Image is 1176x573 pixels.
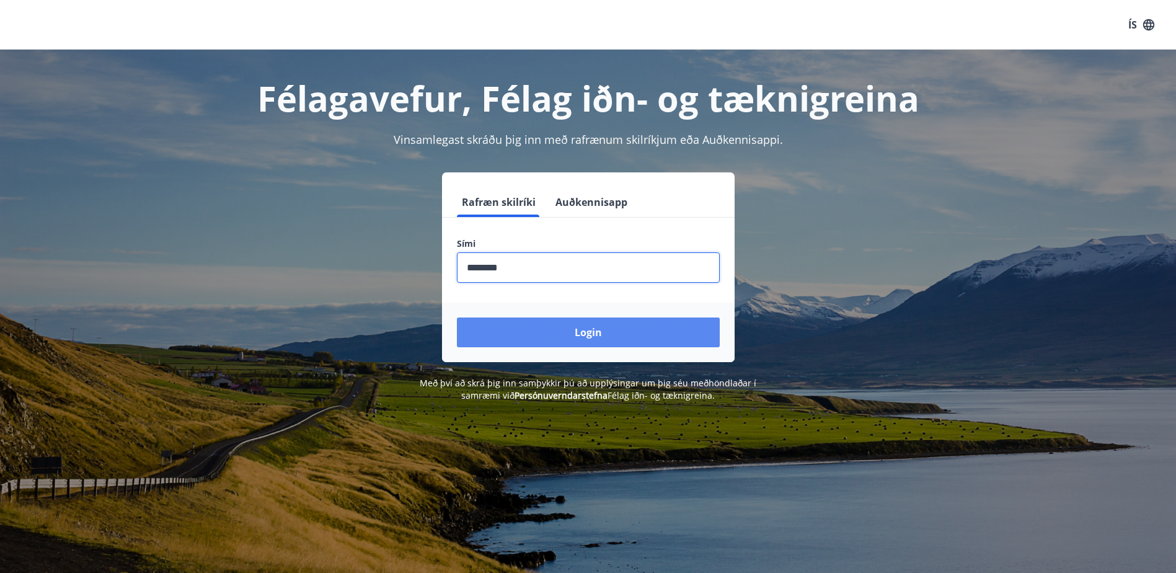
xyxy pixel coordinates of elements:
button: Auðkennisapp [550,187,632,217]
button: Login [457,318,720,347]
label: Sími [457,238,720,250]
button: ÍS [1121,14,1161,36]
span: Með því að skrá þig inn samþykkir þú að upplýsingar um þig séu meðhöndlaðar í samræmi við Félag i... [420,377,756,401]
a: Persónuverndarstefna [515,389,608,401]
h1: Félagavefur, Félag iðn- og tæknigreina [157,74,1020,122]
button: Rafræn skilríki [457,187,541,217]
span: Vinsamlegast skráðu þig inn með rafrænum skilríkjum eða Auðkennisappi. [394,132,783,147]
